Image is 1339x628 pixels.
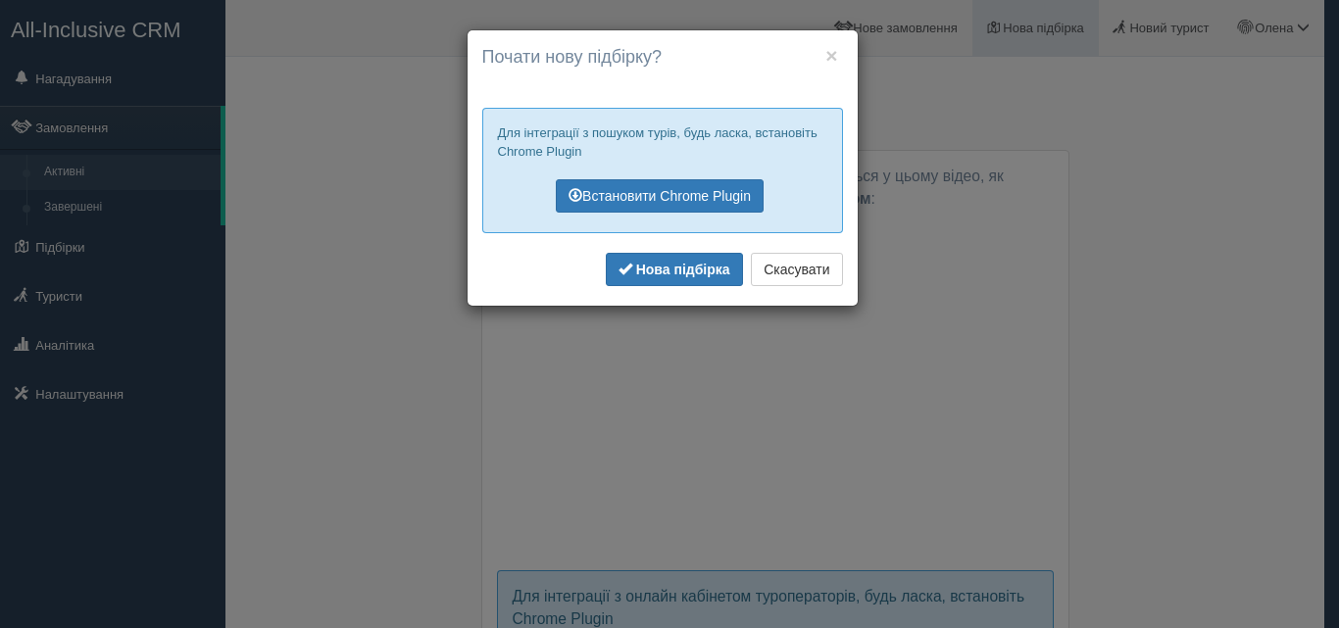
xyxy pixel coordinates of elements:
[825,45,837,66] button: ×
[751,253,842,286] button: Скасувати
[636,262,730,277] b: Нова підбірка
[482,45,843,71] h4: Почати нову підбірку?
[556,179,764,213] a: Встановити Chrome Plugin
[498,123,827,161] p: Для інтеграції з пошуком турів, будь ласка, встановіть Chrome Plugin
[606,253,743,286] button: Нова підбірка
